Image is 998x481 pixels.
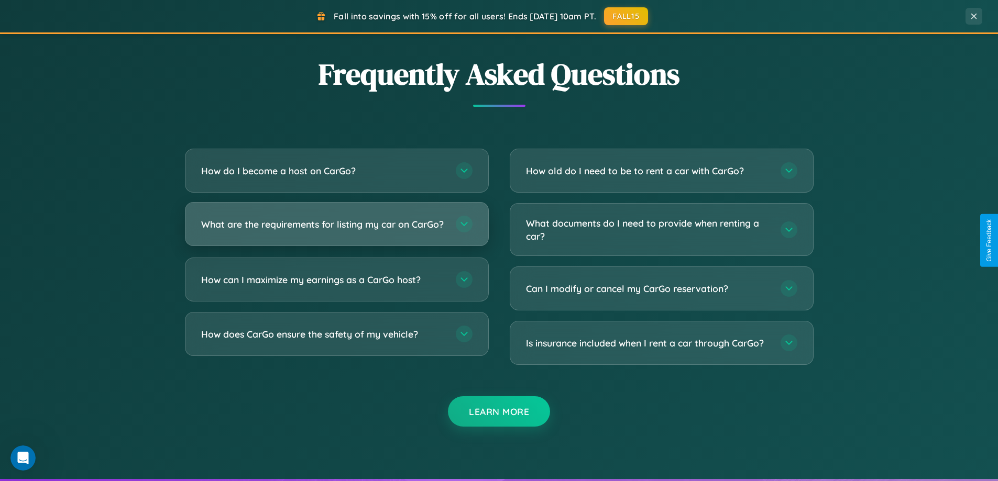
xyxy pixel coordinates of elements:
h3: How do I become a host on CarGo? [201,164,445,177]
h3: Can I modify or cancel my CarGo reservation? [526,282,770,295]
h3: How does CarGo ensure the safety of my vehicle? [201,328,445,341]
h3: What are the requirements for listing my car on CarGo? [201,218,445,231]
h3: Is insurance included when I rent a car through CarGo? [526,337,770,350]
div: Give Feedback [985,219,993,262]
h3: What documents do I need to provide when renting a car? [526,217,770,242]
h3: How old do I need to be to rent a car with CarGo? [526,164,770,177]
button: Learn More [448,396,550,427]
h2: Frequently Asked Questions [185,54,814,94]
button: FALL15 [604,7,648,25]
h3: How can I maximize my earnings as a CarGo host? [201,273,445,286]
span: Fall into savings with 15% off for all users! Ends [DATE] 10am PT. [334,11,596,21]
iframe: Intercom live chat [10,445,36,471]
